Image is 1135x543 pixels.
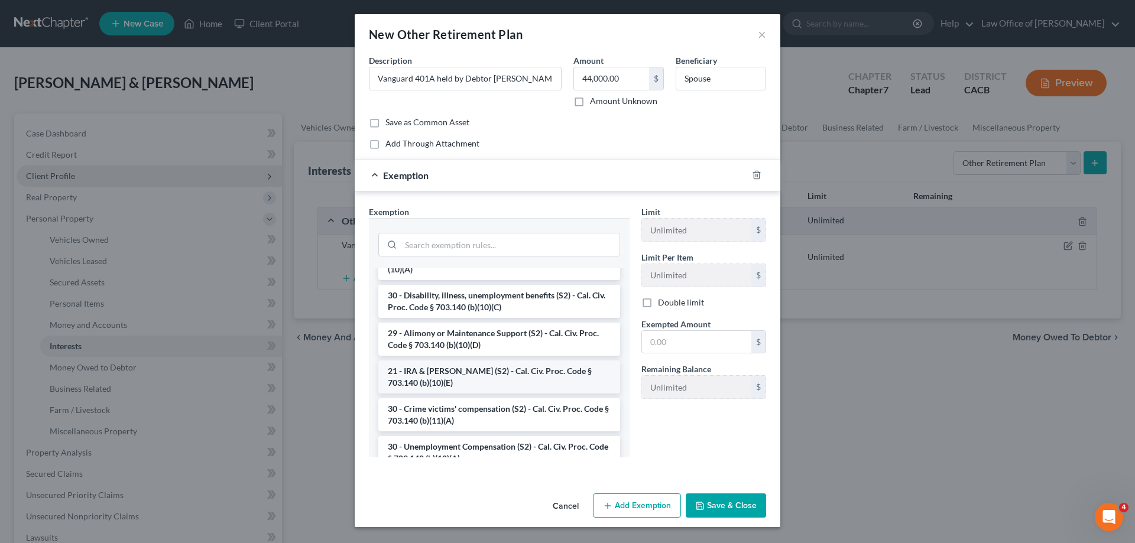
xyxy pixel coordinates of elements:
[593,493,681,518] button: Add Exemption
[369,207,409,217] span: Exemption
[642,331,751,353] input: 0.00
[751,376,766,398] div: $
[658,297,704,308] label: Double limit
[751,264,766,287] div: $
[642,376,751,398] input: --
[676,54,717,67] label: Beneficiary
[378,285,620,318] li: 30 - Disability, illness, unemployment benefits (S2) - Cal. Civ. Proc. Code § 703.140 (b)(10)(C)
[642,219,751,241] input: --
[543,495,588,518] button: Cancel
[590,95,657,107] label: Amount Unknown
[378,398,620,431] li: 30 - Crime victims' compensation (S2) - Cal. Civ. Proc. Code § 703.140 (b)(11)(A)
[751,331,766,353] div: $
[401,233,620,256] input: Search exemption rules...
[378,436,620,469] li: 30 - Unemployment Compensation (S2) - Cal. Civ. Proc. Code § 703.140 (b)(10)(A)
[641,251,693,264] label: Limit Per Item
[573,54,604,67] label: Amount
[641,319,711,329] span: Exempted Amount
[369,26,523,43] div: New Other Retirement Plan
[378,323,620,356] li: 29 - Alimony or Maintenance Support (S2) - Cal. Civ. Proc. Code § 703.140 (b)(10)(D)
[385,138,479,149] label: Add Through Attachment
[676,67,766,90] input: --
[1095,503,1123,531] iframe: Intercom live chat
[751,219,766,241] div: $
[642,264,751,287] input: --
[758,27,766,41] button: ×
[369,56,412,66] span: Description
[385,116,469,128] label: Save as Common Asset
[574,67,649,90] input: 0.00
[641,207,660,217] span: Limit
[378,360,620,394] li: 21 - IRA & [PERSON_NAME] (S2) - Cal. Civ. Proc. Code § 703.140 (b)(10)(E)
[641,363,711,375] label: Remaining Balance
[686,493,766,518] button: Save & Close
[369,67,561,90] input: Describe...
[383,170,429,181] span: Exemption
[1119,503,1128,512] span: 4
[649,67,663,90] div: $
